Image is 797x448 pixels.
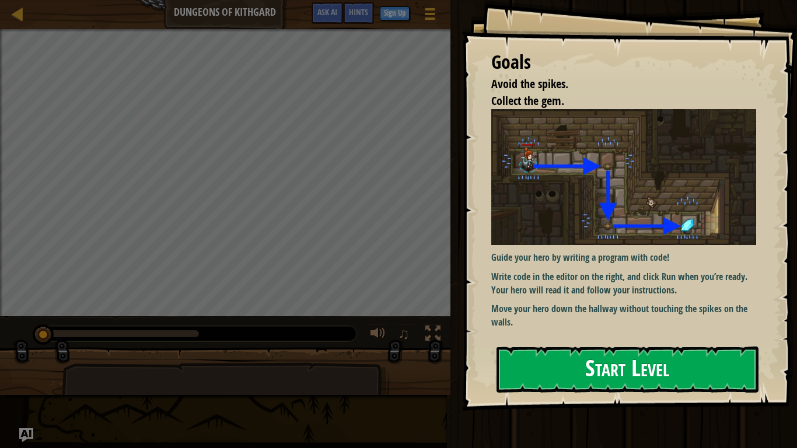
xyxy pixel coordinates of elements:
[398,325,410,342] span: ♫
[349,6,368,17] span: Hints
[491,49,756,76] div: Goals
[497,346,758,393] button: Start Level
[380,6,410,20] button: Sign Up
[312,2,343,24] button: Ask AI
[491,270,756,297] p: Write code in the editor on the right, and click Run when you’re ready. Your hero will read it an...
[491,251,756,264] p: Guide your hero by writing a program with code!
[477,93,753,110] li: Collect the gem.
[491,109,756,245] img: Dungeons of kithgard
[491,76,568,92] span: Avoid the spikes.
[491,302,756,329] p: Move your hero down the hallway without touching the spikes on the walls.
[19,428,33,442] button: Ask AI
[317,6,337,17] span: Ask AI
[415,2,445,30] button: Show game menu
[491,93,564,108] span: Collect the gem.
[477,76,753,93] li: Avoid the spikes.
[366,323,390,347] button: Adjust volume
[396,323,415,347] button: ♫
[421,323,445,347] button: Toggle fullscreen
